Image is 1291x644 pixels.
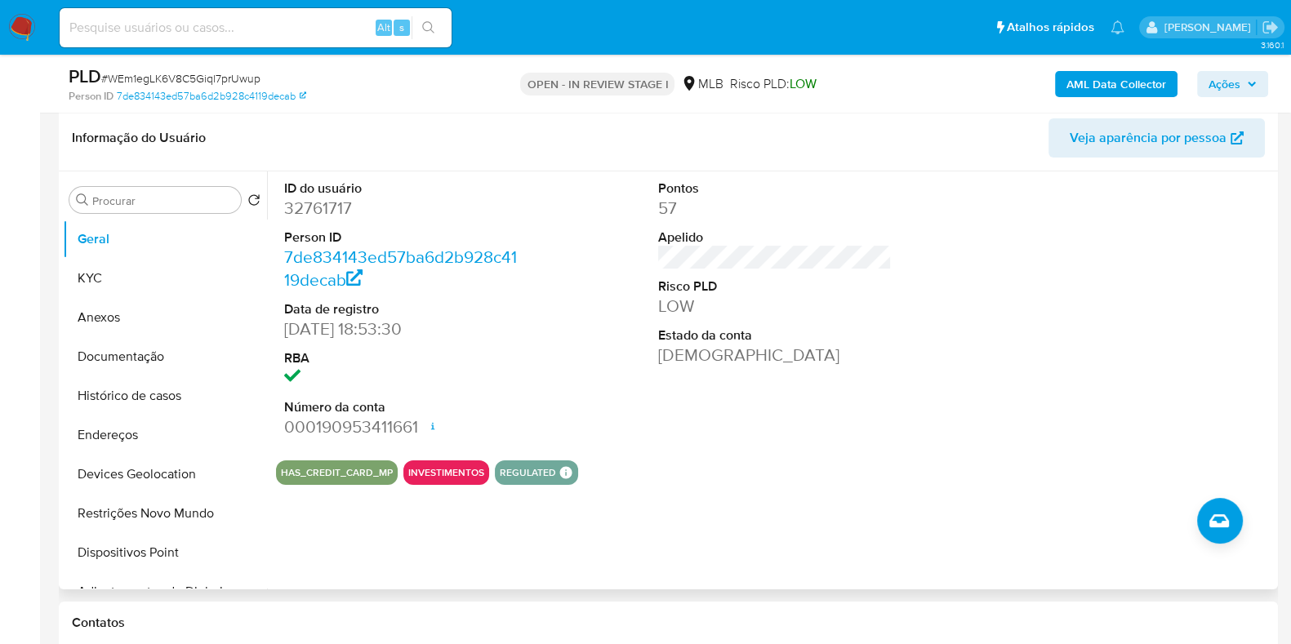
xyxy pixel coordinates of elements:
button: Documentação [63,337,267,376]
button: Restrições Novo Mundo [63,494,267,533]
dt: Pontos [658,180,892,198]
b: AML Data Collector [1066,71,1166,97]
dd: LOW [658,295,892,318]
dt: Person ID [284,229,518,246]
h1: Contatos [72,615,1265,631]
span: Alt [377,20,390,35]
span: Atalhos rápidos [1007,19,1094,36]
button: Histórico de casos [63,376,267,415]
button: search-icon [412,16,445,39]
button: Endereços [63,415,267,455]
dt: Data de registro [284,300,518,318]
a: Sair [1262,19,1279,36]
p: jhonata.costa@mercadolivre.com [1164,20,1256,35]
input: Pesquise usuários ou casos... [60,17,452,38]
b: PLD [69,63,101,89]
span: Ações [1209,71,1240,97]
dt: Risco PLD [658,278,892,295]
dd: 000190953411661 [284,415,518,438]
a: Notificações [1111,20,1124,34]
span: Veja aparência por pessoa [1070,118,1226,158]
dt: RBA [284,349,518,367]
button: Dispositivos Point [63,533,267,572]
button: Retornar ao pedido padrão [247,193,260,211]
dt: Estado da conta [658,326,892,344]
button: Anexos [63,298,267,337]
dd: [DATE] 18:53:30 [284,318,518,340]
span: s [399,20,404,35]
dd: [DEMOGRAPHIC_DATA] [658,344,892,366]
a: 7de834143ed57ba6d2b928c4119decab [117,89,306,104]
p: OPEN - IN REVIEW STAGE I [520,73,674,95]
div: MLB [681,75,723,93]
button: Geral [63,220,267,259]
button: AML Data Collector [1055,71,1177,97]
dd: 57 [658,197,892,220]
button: Veja aparência por pessoa [1048,118,1265,158]
dd: 32761717 [284,197,518,220]
button: Procurar [76,193,89,207]
dt: Apelido [658,229,892,246]
span: # WEm1egLK6V8C5Giql7prUwup [101,70,260,87]
b: Person ID [69,89,114,104]
button: Adiantamentos de Dinheiro [63,572,267,611]
input: Procurar [92,193,234,208]
h1: Informação do Usuário [72,130,206,146]
span: LOW [789,74,816,93]
a: 7de834143ed57ba6d2b928c4119decab [284,245,517,291]
dt: ID do usuário [284,180,518,198]
span: 3.160.1 [1260,38,1283,51]
span: Risco PLD: [729,75,816,93]
dt: Número da conta [284,398,518,416]
button: Devices Geolocation [63,455,267,494]
button: Ações [1197,71,1268,97]
button: KYC [63,259,267,298]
